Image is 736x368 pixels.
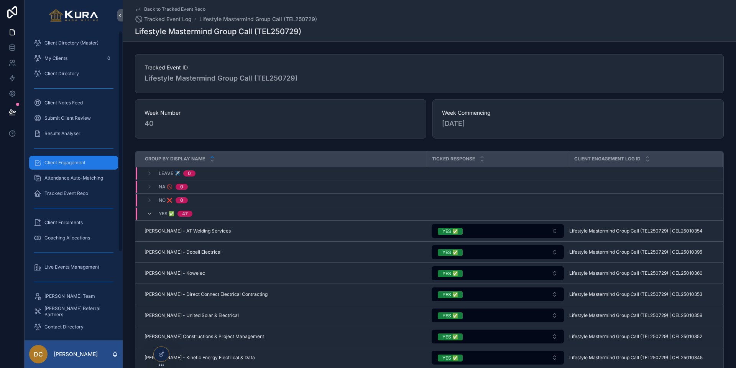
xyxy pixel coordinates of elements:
span: [PERSON_NAME] - Dobeli Electrical [145,249,222,255]
a: [PERSON_NAME] - United Solar & Electrical [145,312,422,318]
span: Group by Display Name [145,156,205,162]
div: YES ✅ [442,228,458,235]
p: [PERSON_NAME] [54,350,98,358]
span: Tracked Event ID [145,64,714,71]
h1: Lifestyle Mastermind Group Call (TEL250729) [135,26,301,37]
a: Attendance Auto-Matching [29,171,118,185]
a: [PERSON_NAME] Constructions & Project Management [145,333,422,340]
span: [PERSON_NAME] Constructions & Project Management [145,333,264,340]
button: Select Button [432,330,564,343]
button: Select Button [432,309,564,322]
span: DC [34,350,43,359]
span: [PERSON_NAME] Team [44,293,95,299]
span: Lifestyle Mastermind Group Call (TEL250729) | CEL25010359 [569,312,702,318]
div: YES ✅ [442,355,458,361]
span: YES ✅ [159,211,174,217]
div: YES ✅ [442,291,458,298]
a: Client Directory (Master) [29,36,118,50]
button: Select Button [432,351,564,365]
a: Select Button [431,308,564,323]
a: [PERSON_NAME] - Dobeli Electrical [145,249,422,255]
a: [PERSON_NAME] - Kinetic Energy Electrical & Data [145,355,422,361]
a: Client Enrolments [29,216,118,229]
a: Tracked Event Reco [29,186,118,200]
span: Tracked Event Log [144,15,192,23]
div: YES ✅ [442,270,458,277]
span: LEAVE ✈️ [159,170,180,177]
a: Select Button [431,350,564,365]
strong: Lifestyle Mastermind Group Call (TEL250729) [145,74,298,82]
button: Select Button [432,245,564,259]
span: [PERSON_NAME] - United Solar & Electrical [145,312,239,318]
a: [PERSON_NAME] - AT Welding Services [145,228,422,234]
span: Lifestyle Mastermind Group Call (TEL250729) | CEL25010395 [569,249,702,255]
span: Submit Client Review [44,115,91,121]
span: NO ❌ [159,197,172,203]
span: Lifestyle Mastermind Group Call (TEL250729) | CEL25010353 [569,291,702,297]
a: Select Button [431,287,564,302]
span: Week Number [145,109,417,117]
a: [PERSON_NAME] - Kowelec [145,270,422,276]
a: Select Button [431,224,564,238]
a: Contact Directory [29,320,118,334]
a: Lifestyle Mastermind Group Call (TEL250729) | CEL25010354 [569,228,713,234]
span: Client Directory [44,71,79,77]
span: Client Directory (Master) [44,40,99,46]
a: [PERSON_NAME] Team [29,289,118,303]
a: Lifestyle Mastermind Group Call (TEL250729) [199,15,317,23]
img: App logo [49,9,99,21]
a: Lifestyle Mastermind Group Call (TEL250729) | CEL25010360 [569,270,713,276]
span: Live Events Management [44,264,99,270]
a: Select Button [431,245,564,259]
div: 0 [104,54,113,63]
span: 40 [145,118,417,129]
span: TICKED RESPONSE [432,156,475,162]
a: [PERSON_NAME] Referral Partners [29,305,118,318]
a: Client Engagement [29,156,118,170]
div: 0 [180,197,183,203]
span: NA 🚫 [159,184,172,190]
span: [PERSON_NAME] - Kinetic Energy Electrical & Data [145,355,255,361]
span: Lifestyle Mastermind Group Call (TEL250729) | CEL25010352 [569,333,702,340]
div: scrollable content [25,31,123,340]
a: Back to Tracked Event Reco [135,6,205,12]
span: [PERSON_NAME] - Direct Connect Electrical Contracting [145,291,268,297]
a: Live Events Management [29,260,118,274]
span: My Clients [44,55,67,61]
div: YES ✅ [442,333,458,340]
a: Select Button [431,266,564,281]
span: Client Engagement Log ID [574,156,641,162]
button: Select Button [432,224,564,238]
a: Submit Client Review [29,111,118,125]
button: Select Button [432,266,564,280]
span: Client Enrolments [44,219,83,226]
a: My Clients0 [29,51,118,65]
div: YES ✅ [442,249,458,256]
span: Lifestyle Mastermind Group Call (TEL250729) | CEL25010345 [569,355,703,361]
div: 0 [188,170,191,177]
button: Select Button [432,287,564,301]
a: Client Directory [29,67,118,81]
a: Select Button [431,329,564,344]
span: Contact Directory [44,324,84,330]
a: Lifestyle Mastermind Group Call (TEL250729) | CEL25010395 [569,249,713,255]
span: Attendance Auto-Matching [44,175,103,181]
span: Lifestyle Mastermind Group Call (TEL250729) | CEL25010354 [569,228,703,234]
span: Lifestyle Mastermind Group Call (TEL250729) | CEL25010360 [569,270,703,276]
span: Results Analyser [44,130,80,137]
a: Tracked Event Log [135,15,192,23]
div: 47 [182,211,188,217]
span: Coaching Allocations [44,235,90,241]
a: [PERSON_NAME] - Direct Connect Electrical Contracting [145,291,422,297]
a: Lifestyle Mastermind Group Call (TEL250729) | CEL25010353 [569,291,713,297]
div: 0 [180,184,183,190]
a: Coaching Allocations [29,231,118,245]
span: Tracked Event Reco [44,190,88,196]
span: [PERSON_NAME] - AT Welding Services [145,228,231,234]
a: Results Analyser [29,127,118,140]
a: Lifestyle Mastermind Group Call (TEL250729) | CEL25010345 [569,355,713,361]
a: Lifestyle Mastermind Group Call (TEL250729) | CEL25010359 [569,312,713,318]
span: [PERSON_NAME] Referral Partners [44,305,110,318]
a: Lifestyle Mastermind Group Call (TEL250729) | CEL25010352 [569,333,713,340]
